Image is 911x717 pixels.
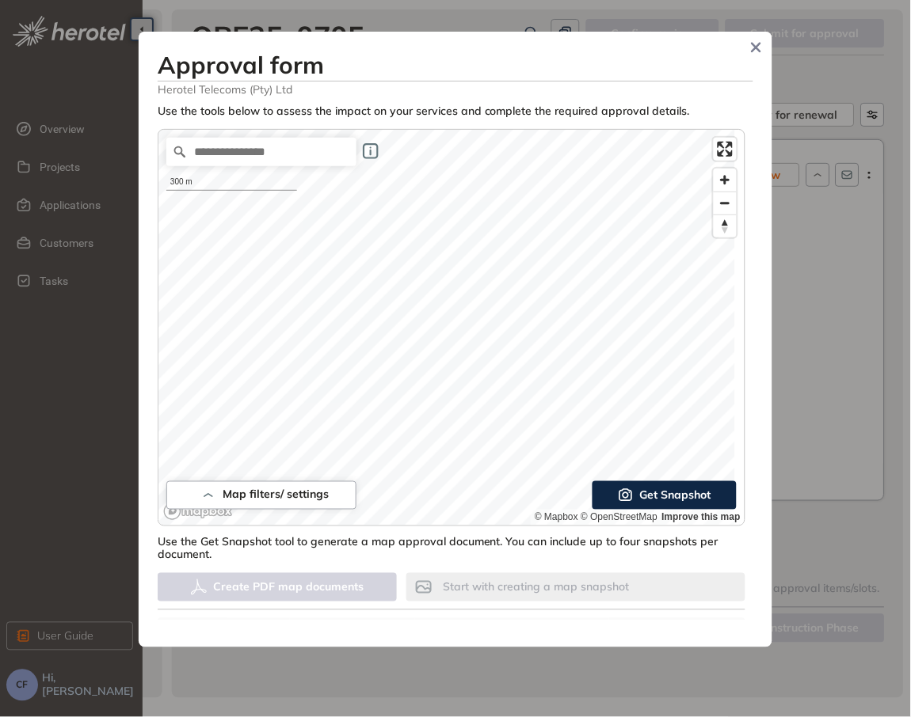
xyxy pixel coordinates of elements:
th: result [609,618,745,649]
button: Reset bearing to north [714,214,737,237]
button: Enter fullscreen [714,138,737,161]
button: Zoom out [714,192,737,214]
th: buffer [415,618,609,649]
div: 300 m [166,174,297,191]
input: Search place... [166,138,356,166]
button: Get Snapshot [593,481,737,510]
canvas: Map [158,130,735,525]
th: actions [290,618,415,649]
th: type [158,618,227,649]
span: Herotel Telecoms (Pty) Ltd [158,82,753,97]
h3: Approval form [158,51,753,79]
a: Mapbox logo [163,503,233,521]
a: OpenStreetMap [581,512,658,523]
div: Use the tools below to assess the impact on your services and complete the required approval deta... [158,104,745,118]
a: Mapbox [535,512,578,523]
th: show [227,618,290,649]
button: Zoom in [714,169,737,192]
span: Map filters/ settings [223,488,329,502]
button: Map filters/ settings [166,481,356,510]
span: Get Snapshot [640,487,711,504]
div: Use the Get Snapshot tool to generate a map approval document. You can include up to four snapsho... [158,526,745,563]
a: Improve this map [662,512,741,523]
button: Close [745,36,768,59]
